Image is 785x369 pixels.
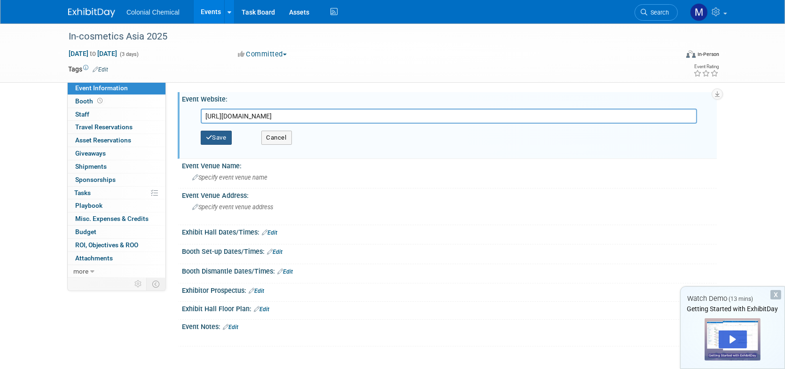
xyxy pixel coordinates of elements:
div: Exhibit Hall Floor Plan: [182,302,717,314]
div: Booth Set-up Dates/Times: [182,244,717,257]
input: Enter URL [201,109,697,124]
a: Edit [223,324,238,330]
div: Booth Dismantle Dates/Times: [182,264,717,276]
a: Staff [68,108,165,121]
div: Event Notes: [182,320,717,332]
span: Specify event venue name [192,174,267,181]
a: Edit [254,306,269,313]
a: Booth [68,95,165,108]
span: Sponsorships [75,176,116,183]
a: Asset Reservations [68,134,165,147]
a: Shipments [68,160,165,173]
div: Event Format [622,49,719,63]
span: Misc. Expenses & Credits [75,215,149,222]
a: Edit [249,288,264,294]
a: Travel Reservations [68,121,165,133]
a: ROI, Objectives & ROO [68,239,165,251]
a: Search [635,4,678,21]
a: more [68,265,165,278]
span: ROI, Objectives & ROO [75,241,138,249]
a: Giveaways [68,147,165,160]
div: Event Venue Name: [182,159,717,171]
a: Event Information [68,82,165,94]
img: Format-Inperson.png [686,50,696,58]
td: Tags [68,64,108,74]
div: Play [719,330,747,348]
span: (3 days) [119,51,139,57]
div: Watch Demo [681,294,785,304]
span: [DATE] [DATE] [68,49,118,58]
button: Save [201,131,232,145]
a: Attachments [68,252,165,265]
div: Exhibitor Prospectus: [182,283,717,296]
span: Tasks [74,189,91,196]
a: Edit [277,268,293,275]
a: Sponsorships [68,173,165,186]
img: Megan Gibson [690,3,708,21]
a: Playbook [68,199,165,212]
div: Getting Started with ExhibitDay [681,304,785,314]
td: Toggle Event Tabs [147,278,166,290]
span: Asset Reservations [75,136,131,144]
div: Exhibit Hall Dates/Times: [182,225,717,237]
button: Cancel [261,131,292,145]
div: Event Venue Address: [182,188,717,200]
span: Budget [75,228,96,236]
span: Booth not reserved yet [95,97,104,104]
span: to [88,50,97,57]
a: Edit [93,66,108,73]
span: more [73,267,88,275]
div: Dismiss [770,290,781,299]
div: In-Person [697,51,719,58]
a: Misc. Expenses & Credits [68,212,165,225]
span: (13 mins) [729,296,753,302]
div: Event Website: [182,92,717,104]
a: Edit [262,229,277,236]
div: Event Rating [693,64,719,69]
td: Personalize Event Tab Strip [130,278,147,290]
img: ExhibitDay [68,8,115,17]
div: In-cosmetics Asia 2025 [65,28,664,45]
span: Attachments [75,254,113,262]
a: Budget [68,226,165,238]
span: Search [647,9,669,16]
span: Playbook [75,202,102,209]
span: Colonial Chemical [126,8,180,16]
span: Booth [75,97,104,105]
span: Travel Reservations [75,123,133,131]
span: Giveaways [75,149,106,157]
span: Shipments [75,163,107,170]
a: Tasks [68,187,165,199]
button: Committed [235,49,290,59]
span: Specify event venue address [192,204,273,211]
span: Staff [75,110,89,118]
span: Event Information [75,84,128,92]
a: Edit [267,249,283,255]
